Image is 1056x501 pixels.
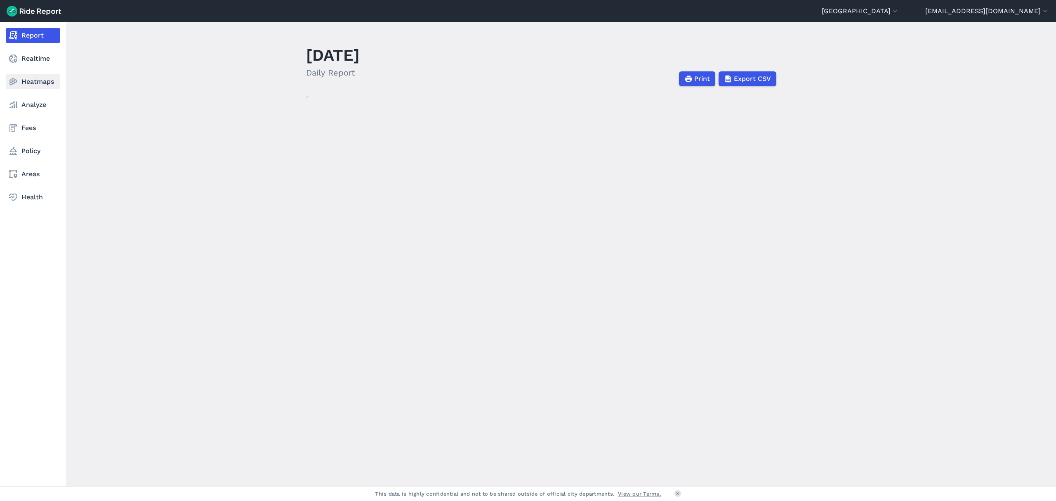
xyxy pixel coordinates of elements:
h2: Daily Report [306,66,360,79]
a: Realtime [6,51,60,66]
button: Export CSV [719,71,776,86]
button: [GEOGRAPHIC_DATA] [822,6,899,16]
a: Report [6,28,60,43]
a: Analyze [6,97,60,112]
a: Health [6,190,60,205]
a: Policy [6,144,60,158]
button: [EMAIL_ADDRESS][DOMAIN_NAME] [925,6,1049,16]
a: View our Terms. [618,490,661,498]
a: Heatmaps [6,74,60,89]
button: Print [679,71,715,86]
a: Fees [6,121,60,135]
h1: [DATE] [306,44,360,66]
a: Areas [6,167,60,182]
span: Export CSV [734,74,771,84]
span: Print [694,74,710,84]
img: Ride Report [7,6,61,17]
